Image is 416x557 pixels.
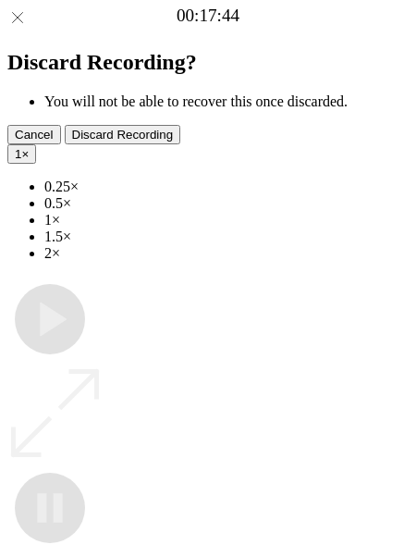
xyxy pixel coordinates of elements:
[7,50,409,75] h2: Discard Recording?
[7,125,61,144] button: Cancel
[15,147,21,161] span: 1
[177,6,239,26] a: 00:17:44
[44,179,409,195] li: 0.25×
[44,229,409,245] li: 1.5×
[7,144,36,164] button: 1×
[44,212,409,229] li: 1×
[44,93,409,110] li: You will not be able to recover this once discarded.
[65,125,181,144] button: Discard Recording
[44,195,409,212] li: 0.5×
[44,245,409,262] li: 2×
